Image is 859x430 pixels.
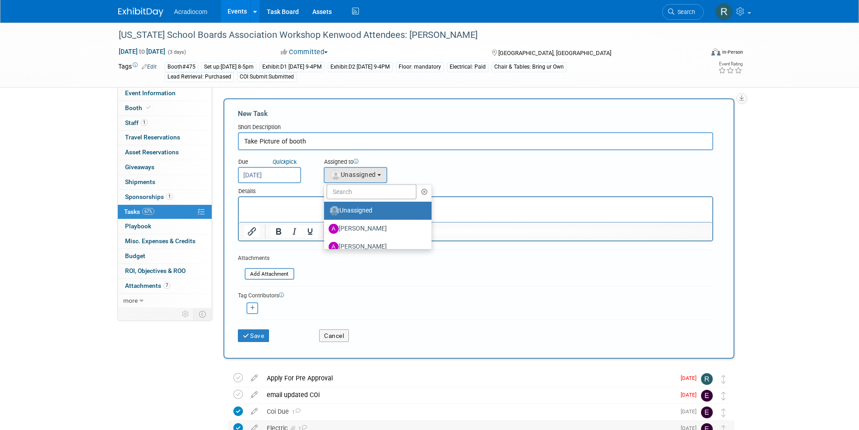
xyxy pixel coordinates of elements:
[238,329,269,342] button: Save
[238,254,294,262] div: Attachments
[125,134,180,141] span: Travel Reservations
[721,408,726,417] i: Move task
[302,225,318,238] button: Underline
[701,373,713,385] img: Ronald Tralle
[123,297,138,304] span: more
[326,184,417,199] input: Search
[287,225,302,238] button: Italic
[125,163,154,171] span: Giveaways
[118,47,166,55] span: [DATE] [DATE]
[238,158,310,167] div: Due
[116,27,690,43] div: [US_STATE] School Boards Association Workshop Kenwood Attendees: [PERSON_NAME]
[238,183,713,196] div: Details
[262,404,675,419] div: Coi Due
[125,119,148,126] span: Staff
[329,240,423,254] label: [PERSON_NAME]
[273,158,286,165] i: Quick
[146,105,151,110] i: Booth reservation complete
[118,8,163,17] img: ExhibitDay
[163,282,170,289] span: 7
[722,49,743,55] div: In-Person
[193,308,212,320] td: Toggle Event Tabs
[125,252,145,259] span: Budget
[142,64,157,70] a: Edit
[125,267,186,274] span: ROI, Objectives & ROO
[141,119,148,126] span: 1
[330,206,339,216] img: Unassigned-User-Icon.png
[711,48,720,55] img: Format-Inperson.png
[278,47,331,57] button: Committed
[125,193,173,200] span: Sponsorships
[681,375,701,381] span: [DATE]
[718,62,743,66] div: Event Rating
[118,62,157,82] td: Tags
[329,242,339,252] img: A.jpg
[271,225,286,238] button: Bold
[324,158,432,167] div: Assigned to
[246,391,262,399] a: edit
[118,219,212,234] a: Playbook
[237,72,297,82] div: COI Submit:Submitted
[118,234,212,249] a: Misc. Expenses & Credits
[244,225,260,238] button: Insert/edit link
[118,279,212,293] a: Attachments7
[118,249,212,264] a: Budget
[262,387,675,402] div: email updated COi
[238,132,713,150] input: Name of task or a short description
[330,171,376,178] span: Unassigned
[715,3,733,20] img: Ronald Tralle
[246,374,262,382] a: edit
[328,62,393,72] div: Exhibit:D2 [DATE] 9-4PM
[681,392,701,398] span: [DATE]
[118,130,212,145] a: Travel Reservations
[138,48,146,55] span: to
[262,370,675,386] div: Apply For Pre Approval
[125,104,153,111] span: Booth
[329,203,423,218] label: Unassigned
[118,205,212,219] a: Tasks67%
[650,47,743,60] div: Event Format
[238,290,713,300] div: Tag Contributors
[166,193,173,200] span: 1
[118,190,212,204] a: Sponsorships1
[118,116,212,130] a: Staff1
[118,160,212,175] a: Giveaways
[118,175,212,190] a: Shipments
[178,308,194,320] td: Personalize Event Tab Strip
[329,224,339,234] img: A.jpg
[246,407,262,416] a: edit
[674,9,695,15] span: Search
[289,409,301,415] span: 1
[492,62,566,72] div: Chair & Tables: Bring ur Own
[125,148,179,156] span: Asset Reservations
[238,109,713,119] div: New Task
[125,222,151,230] span: Playbook
[174,8,208,15] span: Acradiocom
[271,158,298,166] a: Quickpick
[118,101,212,116] a: Booth
[165,72,234,82] div: Lead Retrieval: Purchased
[329,222,423,236] label: [PERSON_NAME]
[260,62,325,72] div: Exhibit:D1 [DATE] 9-4PM
[447,62,488,72] div: Electrical: Paid
[319,329,349,342] button: Cancel
[165,62,198,72] div: Booth#475
[239,197,712,222] iframe: Rich Text Area
[125,89,176,97] span: Event Information
[721,392,726,400] i: Move task
[701,390,713,402] img: Elizabeth Martinez
[118,145,212,160] a: Asset Reservations
[238,167,301,183] input: Due Date
[396,62,444,72] div: Floor: mandatory
[238,123,713,132] div: Short Description
[201,62,256,72] div: Set up:[DATE] 8-5pm
[118,294,212,308] a: more
[498,50,611,56] span: [GEOGRAPHIC_DATA], [GEOGRAPHIC_DATA]
[125,178,155,185] span: Shipments
[324,167,388,183] button: Unassigned
[125,282,170,289] span: Attachments
[118,86,212,101] a: Event Information
[701,407,713,418] img: Elizabeth Martinez
[721,375,726,384] i: Move task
